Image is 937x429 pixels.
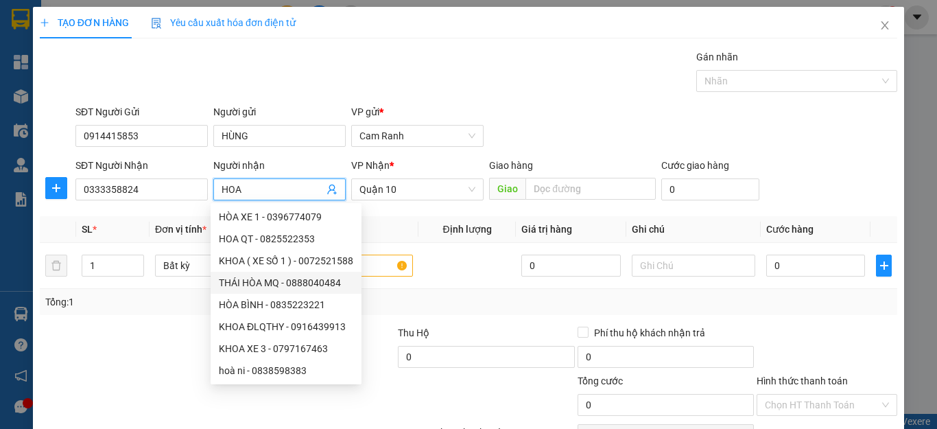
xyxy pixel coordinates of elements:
span: user-add [327,184,337,195]
div: Người gửi [213,104,346,119]
div: SĐT Người Gửi [75,104,208,119]
th: Ghi chú [626,216,761,243]
span: Đơn vị tính [155,224,206,235]
span: Phí thu hộ khách nhận trả [589,325,711,340]
div: Tổng: 1 [45,294,363,310]
span: SL [82,224,93,235]
button: plus [45,177,67,199]
div: KHOA ĐLQTHY - 0916439913 [219,319,353,334]
label: Cước giao hàng [661,160,729,171]
div: KHOA XE 3 - 0797167463 [219,341,353,356]
div: HÒA XE 1 - 0396774079 [211,206,361,228]
span: Yêu cầu xuất hóa đơn điện tử [151,17,296,28]
span: Cước hàng [766,224,814,235]
span: plus [46,183,67,194]
div: THÁI HÒA MQ - 0888040484 [211,272,361,294]
span: Thu Hộ [398,327,429,338]
button: Close [866,7,904,45]
div: hoà ni - 0838598383 [211,360,361,382]
span: Tổng cước [578,375,623,386]
div: hoà ni - 0838598383 [219,363,353,378]
li: (c) 2017 [156,65,230,82]
div: HOA QT - 0825522353 [219,231,353,246]
div: KHOA XE 3 - 0797167463 [211,338,361,360]
span: Giá trị hàng [521,224,572,235]
img: icon [151,18,162,29]
label: Hình thức thanh toán [757,375,848,386]
div: HOA QT - 0825522353 [211,228,361,250]
div: THÁI HÒA MQ - 0888040484 [219,275,353,290]
img: logo.jpg [190,17,223,50]
div: Người nhận [213,158,346,173]
div: HÒA BÌNH - 0835223221 [211,294,361,316]
div: HÒA XE 1 - 0396774079 [219,209,353,224]
span: plus [877,260,891,271]
div: KHOA ( XE SỐ 1 ) - 0072521588 [211,250,361,272]
div: HÒA BÌNH - 0835223221 [219,297,353,312]
button: delete [45,255,67,277]
input: Dọc đường [525,178,656,200]
span: plus [40,18,49,27]
input: Cước giao hàng [661,178,759,200]
span: Giao hàng [489,160,533,171]
span: Bất kỳ [163,255,270,276]
div: SĐT Người Nhận [75,158,208,173]
span: Cam Ranh [359,126,475,146]
span: Định lượng [442,224,491,235]
span: VP Nhận [351,160,390,171]
label: Gán nhãn [696,51,738,62]
div: VP gửi [351,104,484,119]
b: [DOMAIN_NAME] [156,52,230,63]
span: Giao [489,178,525,200]
button: plus [876,255,892,277]
div: KHOA ( XE SỐ 1 ) - 0072521588 [219,253,353,268]
span: Quận 10 [359,179,475,200]
input: Ghi Chú [632,255,755,277]
div: KHOA ĐLQTHY - 0916439913 [211,316,361,338]
input: 0 [521,255,620,277]
b: Gửi khách hàng [107,20,158,84]
span: TẠO ĐƠN HÀNG [40,17,129,28]
span: close [879,20,890,31]
b: Hòa [GEOGRAPHIC_DATA] [17,89,91,153]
